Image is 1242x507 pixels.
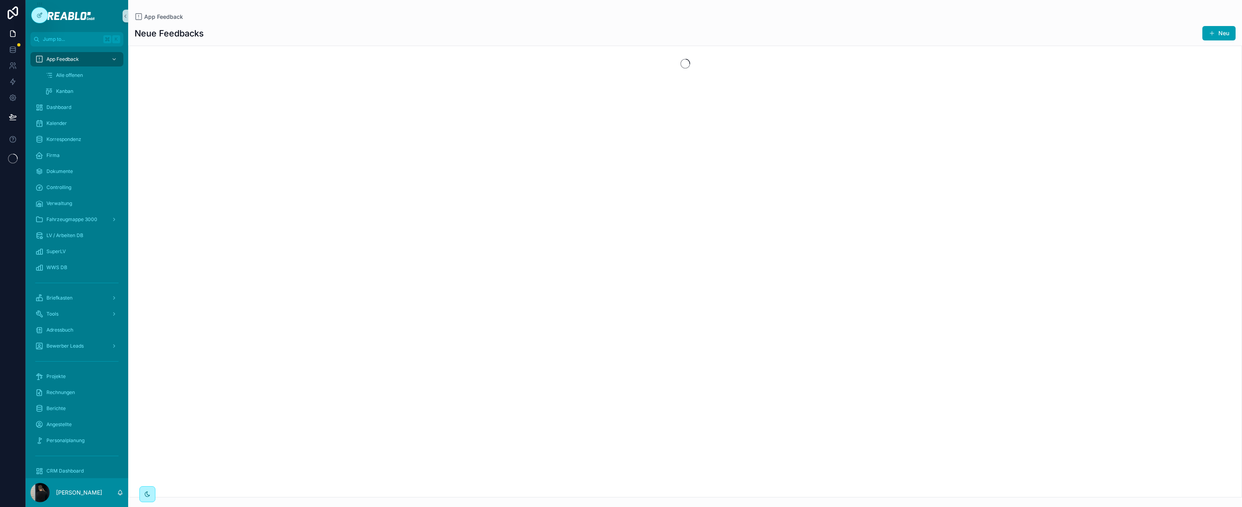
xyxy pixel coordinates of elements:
[30,132,123,147] a: Korrespondenz
[46,389,75,396] span: Rechnungen
[46,168,73,175] span: Dokumente
[30,339,123,353] a: Bewerber Leads
[30,307,123,321] a: Tools
[30,100,123,115] a: Dashboard
[30,196,123,211] a: Verwaltung
[46,216,97,223] span: Fahrzeugmappe 3000
[30,228,123,243] a: LV / Arbeiten DB
[43,36,100,42] span: Jump to...
[40,84,123,99] a: Kanban
[30,52,123,66] a: App Feedback
[30,244,123,259] a: SuperLV
[30,464,123,478] a: CRM Dashboard
[135,28,204,39] h1: Neue Feedbacks
[46,373,66,380] span: Projekte
[46,468,84,474] span: CRM Dashboard
[1202,26,1236,40] button: Neu
[30,385,123,400] a: Rechnungen
[56,88,73,95] span: Kanban
[30,417,123,432] a: Angestellte
[46,248,66,255] span: SuperLV
[46,200,72,207] span: Verwaltung
[30,164,123,179] a: Dokumente
[30,323,123,337] a: Adressbuch
[46,405,66,412] span: Berichte
[40,68,123,82] a: Alle offenen
[46,295,72,301] span: Briefkasten
[46,343,84,349] span: Bewerber Leads
[46,264,67,271] span: WWS DB
[46,56,79,62] span: App Feedback
[46,421,72,428] span: Angestellte
[30,291,123,305] a: Briefkasten
[46,327,73,333] span: Adressbuch
[30,148,123,163] a: Firma
[46,232,83,239] span: LV / Arbeiten DB
[46,184,71,191] span: Controlling
[135,13,183,21] a: App Feedback
[56,489,102,497] p: [PERSON_NAME]
[56,72,83,78] span: Alle offenen
[46,104,71,111] span: Dashboard
[30,369,123,384] a: Projekte
[46,120,67,127] span: Kalender
[32,10,122,22] img: App logo
[30,116,123,131] a: Kalender
[30,212,123,227] a: Fahrzeugmappe 3000
[46,152,60,159] span: Firma
[30,433,123,448] a: Personalplanung
[46,437,85,444] span: Personalplanung
[30,401,123,416] a: Berichte
[30,260,123,275] a: WWS DB
[30,180,123,195] a: Controlling
[144,13,183,21] span: App Feedback
[26,46,128,478] div: scrollable content
[46,311,58,317] span: Tools
[113,36,119,42] span: K
[30,32,123,46] button: Jump to...K
[46,136,81,143] span: Korrespondenz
